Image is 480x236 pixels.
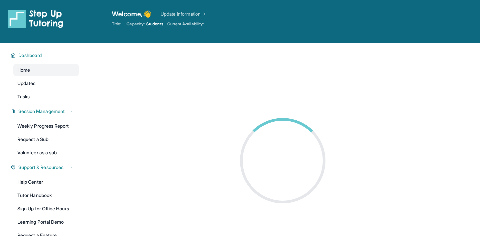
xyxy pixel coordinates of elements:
[13,189,79,201] a: Tutor Handbook
[16,108,75,115] button: Session Management
[167,21,204,27] span: Current Availability:
[17,67,30,73] span: Home
[13,147,79,159] a: Volunteer as a sub
[161,11,207,17] a: Update Information
[16,164,75,171] button: Support & Resources
[8,9,63,28] img: logo
[16,52,75,59] button: Dashboard
[18,52,42,59] span: Dashboard
[13,133,79,145] a: Request a Sub
[17,80,36,87] span: Updates
[13,216,79,228] a: Learning Portal Demo
[112,21,121,27] span: Title:
[18,108,65,115] span: Session Management
[201,11,207,17] img: Chevron Right
[13,120,79,132] a: Weekly Progress Report
[18,164,63,171] span: Support & Resources
[146,21,163,27] span: Students
[17,93,30,100] span: Tasks
[13,91,79,103] a: Tasks
[13,203,79,215] a: Sign Up for Office Hours
[112,9,151,19] span: Welcome, 👋
[127,21,145,27] span: Capacity:
[13,77,79,89] a: Updates
[13,176,79,188] a: Help Center
[13,64,79,76] a: Home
